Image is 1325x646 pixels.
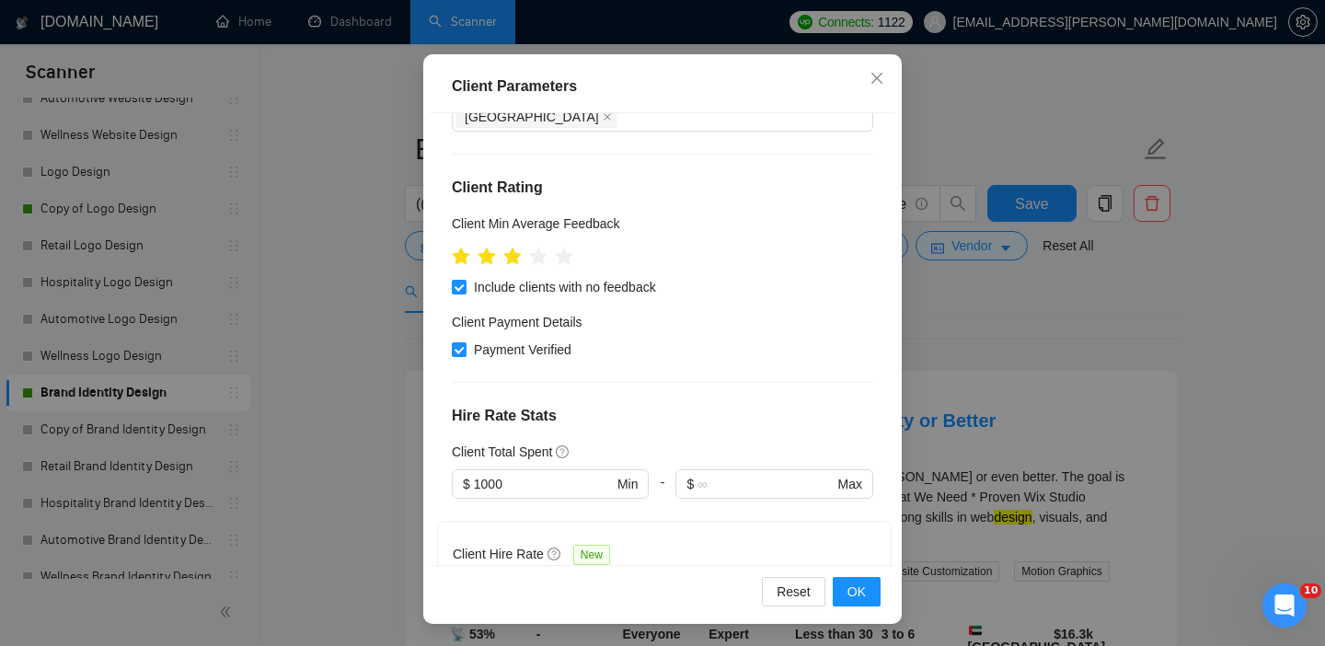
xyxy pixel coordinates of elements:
[547,547,562,561] span: question-circle
[603,112,612,121] span: close
[1262,583,1307,628] iframe: Intercom live chat
[870,71,884,86] span: close
[452,442,552,462] h5: Client Total Spent
[852,54,902,104] button: Close
[452,213,620,234] h5: Client Min Average Feedback
[573,545,610,565] span: New
[686,474,694,494] span: $
[777,582,811,602] span: Reset
[467,277,663,297] span: Include clients with no feedback
[452,177,873,199] h4: Client Rating
[847,582,866,602] span: OK
[478,248,496,266] span: star
[833,577,881,606] button: OK
[452,405,873,427] h4: Hire Rate Stats
[465,107,599,127] span: [GEOGRAPHIC_DATA]
[474,474,614,494] input: 0
[555,248,573,266] span: star
[452,248,470,266] span: star
[463,474,470,494] span: $
[452,75,873,98] div: Client Parameters
[697,474,834,494] input: ∞
[529,248,547,266] span: star
[649,469,675,521] div: -
[467,340,579,360] span: Payment Verified
[452,312,582,332] h4: Client Payment Details
[762,577,825,606] button: Reset
[453,544,544,564] h5: Client Hire Rate
[456,106,616,128] span: Belarus
[617,474,639,494] span: Min
[838,474,862,494] span: Max
[556,444,570,459] span: question-circle
[1300,583,1321,598] span: 10
[503,248,522,266] span: star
